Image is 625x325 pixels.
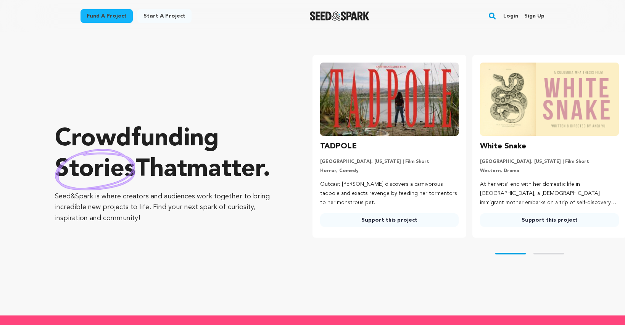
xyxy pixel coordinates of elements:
[320,140,357,153] h3: TADPOLE
[320,213,459,227] a: Support this project
[320,63,459,136] img: TADPOLE image
[480,168,619,174] p: Western, Drama
[81,9,133,23] a: Fund a project
[524,10,544,22] a: Sign up
[137,9,192,23] a: Start a project
[187,158,263,182] span: matter
[480,159,619,165] p: [GEOGRAPHIC_DATA], [US_STATE] | Film Short
[320,168,459,174] p: Horror, Comedy
[480,63,619,136] img: White Snake image
[503,10,518,22] a: Login
[55,124,282,185] p: Crowdfunding that .
[480,140,526,153] h3: White Snake
[480,213,619,227] a: Support this project
[55,149,135,190] img: hand sketched image
[320,180,459,207] p: Outcast [PERSON_NAME] discovers a carnivorous tadpole and exacts revenge by feeding her tormentor...
[320,159,459,165] p: [GEOGRAPHIC_DATA], [US_STATE] | Film Short
[310,11,370,21] a: Seed&Spark Homepage
[310,11,370,21] img: Seed&Spark Logo Dark Mode
[480,180,619,207] p: At her wits’ end with her domestic life in [GEOGRAPHIC_DATA], a [DEMOGRAPHIC_DATA] immigrant moth...
[55,191,282,224] p: Seed&Spark is where creators and audiences work together to bring incredible new projects to life...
